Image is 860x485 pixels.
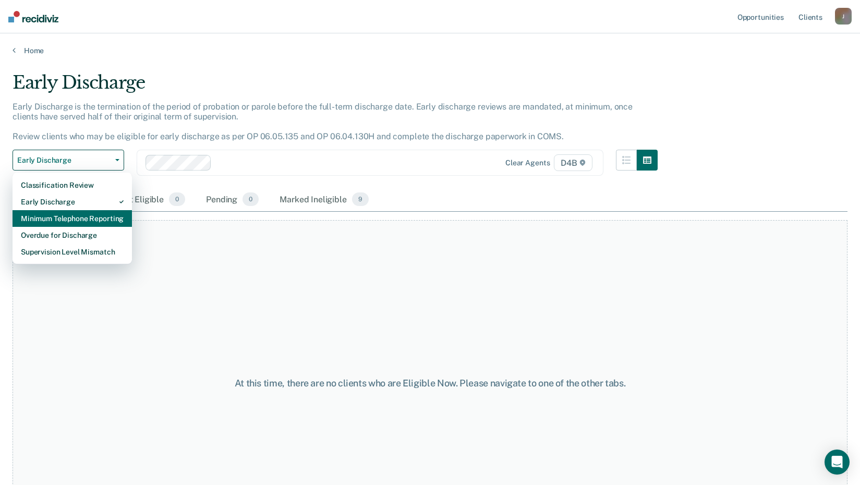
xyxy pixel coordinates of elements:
[17,156,111,165] span: Early Discharge
[21,210,124,227] div: Minimum Telephone Reporting
[204,188,261,211] div: Pending0
[835,8,852,25] button: J
[352,192,369,206] span: 9
[13,150,124,171] button: Early Discharge
[222,378,639,389] div: At this time, there are no clients who are Eligible Now. Please navigate to one of the other tabs.
[169,192,185,206] span: 0
[21,244,124,260] div: Supervision Level Mismatch
[505,159,550,167] div: Clear agents
[21,193,124,210] div: Early Discharge
[13,102,633,142] p: Early Discharge is the termination of the period of probation or parole before the full-term disc...
[277,188,371,211] div: Marked Ineligible9
[13,46,847,55] a: Home
[243,192,259,206] span: 0
[21,227,124,244] div: Overdue for Discharge
[13,72,658,102] div: Early Discharge
[103,188,187,211] div: Almost Eligible0
[554,154,592,171] span: D4B
[8,11,58,22] img: Recidiviz
[21,177,124,193] div: Classification Review
[825,450,850,475] div: Open Intercom Messenger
